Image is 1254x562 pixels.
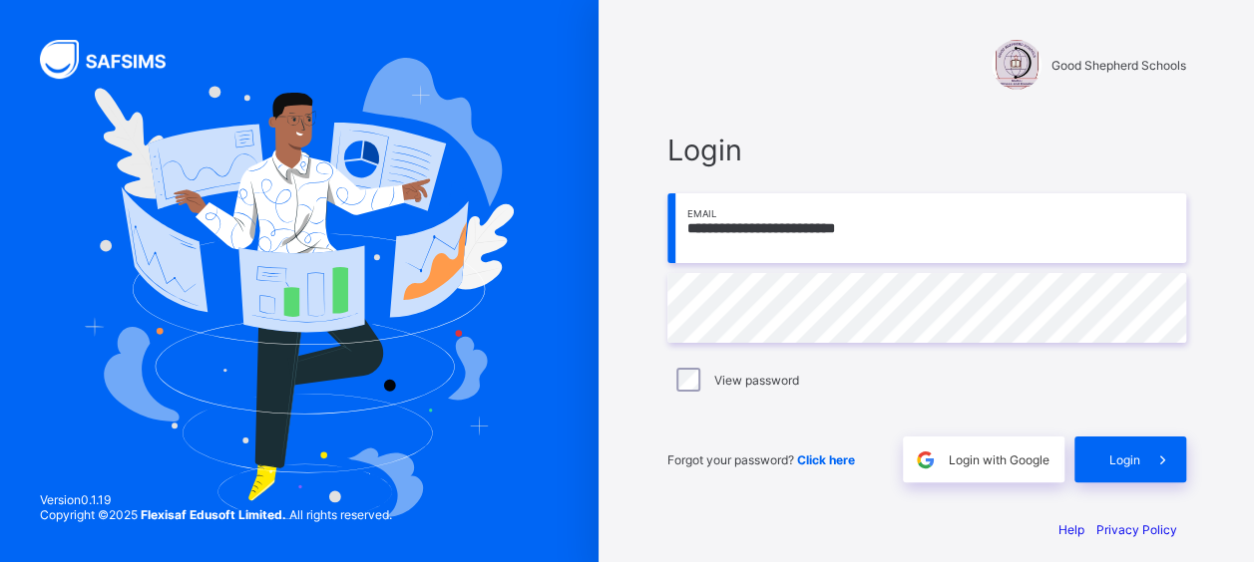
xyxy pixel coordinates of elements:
strong: Flexisaf Edusoft Limited. [141,507,286,522]
a: Privacy Policy [1096,522,1177,537]
img: SAFSIMS Logo [40,40,190,79]
a: Help [1058,522,1084,537]
img: Hero Image [85,58,515,519]
span: Login [1109,452,1140,467]
a: Click here [797,452,855,467]
span: Copyright © 2025 All rights reserved. [40,507,392,522]
img: google.396cfc9801f0270233282035f929180a.svg [914,448,937,471]
span: Login with Google [949,452,1049,467]
span: Version 0.1.19 [40,492,392,507]
label: View password [714,373,799,388]
span: Login [667,133,1186,167]
span: Good Shepherd Schools [1051,58,1186,73]
span: Forgot your password? [667,452,855,467]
